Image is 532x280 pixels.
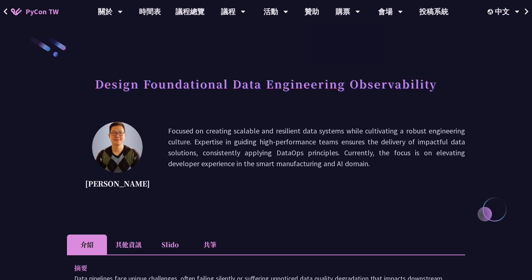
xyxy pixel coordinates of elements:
li: 其他資訊 [107,235,150,255]
h1: Design Foundational Data Engineering Observability [95,73,437,95]
img: Home icon of PyCon TW 2025 [11,8,22,15]
img: Locale Icon [488,9,495,15]
p: [PERSON_NAME] [85,178,150,189]
li: 介紹 [67,235,107,255]
span: PyCon TW [25,6,59,17]
p: Focused on creating scalable and resilient data systems while cultivating a robust engineering cu... [168,125,465,191]
li: Slido [150,235,190,255]
p: 摘要 [74,263,443,273]
li: 共筆 [190,235,230,255]
img: Shuhsi Lin [92,122,143,173]
a: PyCon TW [4,3,66,21]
